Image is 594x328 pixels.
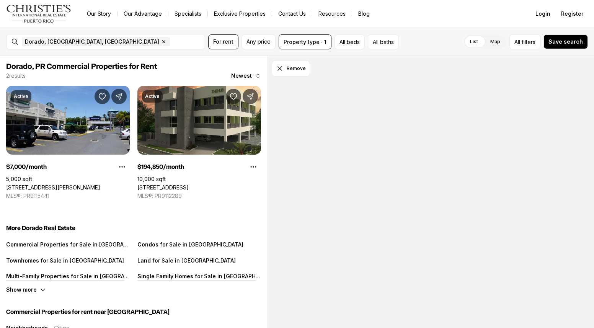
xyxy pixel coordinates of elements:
a: Resources [312,8,352,19]
a: Single Family Homes for Sale in [GEOGRAPHIC_DATA] [137,273,278,279]
h5: More Dorado Real Estate [6,224,261,232]
span: Save search [548,39,583,45]
span: Any price [246,39,271,45]
p: 2 results [6,73,26,79]
button: Register [556,6,588,21]
a: 12 CALLE C, DORADO PR, 00646 [137,184,189,191]
a: Commercial Properties for Sale in [GEOGRAPHIC_DATA] [6,241,153,248]
a: 693 INT JOSE EFRON AVE, DORADO PR, 00646 [6,184,100,191]
a: Condos for Sale in [GEOGRAPHIC_DATA] [137,241,243,248]
button: Property options [114,159,130,175]
a: Land for Sale in [GEOGRAPHIC_DATA] [137,257,236,264]
p: for Sale in [GEOGRAPHIC_DATA] [69,241,153,248]
p: Multi-Family Properties [6,273,69,279]
h5: Commercial Properties for rent near [GEOGRAPHIC_DATA] [6,308,261,316]
p: Townhomes [6,257,39,264]
button: Contact Us [272,8,312,19]
label: Map [484,35,506,49]
button: Save search [543,34,588,49]
a: Our Advantage [117,8,168,19]
p: Single Family Homes [137,273,193,279]
p: Land [137,257,151,264]
p: for Sale in [GEOGRAPHIC_DATA] [39,257,124,264]
p: for Sale in [GEOGRAPHIC_DATA] [69,273,154,279]
p: for Sale in [GEOGRAPHIC_DATA] [151,257,236,264]
button: Property type · 1 [279,34,331,49]
button: Show more [6,286,46,293]
button: Share Property [111,89,127,104]
a: Exclusive Properties [208,8,272,19]
p: Active [145,93,160,100]
a: Specialists [168,8,207,19]
span: All [514,38,520,46]
a: Blog [352,8,376,19]
span: Login [535,11,550,17]
button: Newest [227,68,266,83]
button: Save Property: 12 CALLE C [226,89,241,104]
button: Save Property: 693 INT JOSE EFRON AVE [95,89,110,104]
button: All baths [368,34,399,49]
button: All beds [335,34,365,49]
button: Login [531,6,555,21]
button: For rent [208,34,238,49]
span: Newest [231,73,252,79]
label: List [464,35,484,49]
span: Dorado, PR Commercial Properties for Rent [6,63,157,70]
a: Multi-Family Properties for Sale in [GEOGRAPHIC_DATA] [6,273,154,279]
button: Dismiss drawing [272,60,310,77]
button: Allfilters [509,34,540,49]
span: Register [561,11,583,17]
p: Commercial Properties [6,241,69,248]
img: logo [6,5,72,23]
p: for Sale in [GEOGRAPHIC_DATA] [158,241,243,248]
button: Any price [242,34,276,49]
p: Condos [137,241,158,248]
button: Property options [246,159,261,175]
span: Dorado, [GEOGRAPHIC_DATA], [GEOGRAPHIC_DATA] [25,39,159,45]
button: Share Property [243,89,258,104]
p: for Sale in [GEOGRAPHIC_DATA] [193,273,278,279]
span: filters [522,38,535,46]
span: For rent [213,39,233,45]
a: Our Story [81,8,117,19]
a: Townhomes for Sale in [GEOGRAPHIC_DATA] [6,257,124,264]
p: Active [14,93,28,100]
